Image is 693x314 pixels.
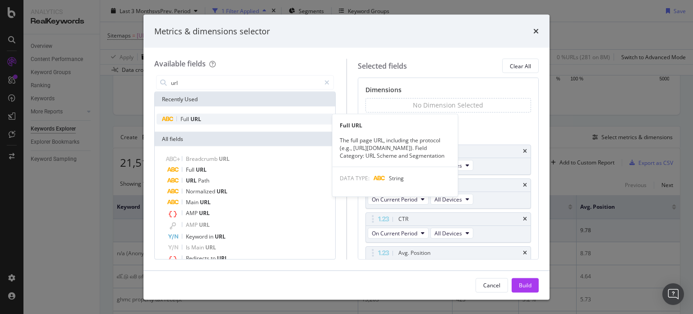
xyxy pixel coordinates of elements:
[170,76,320,89] input: Search by field name
[476,278,508,292] button: Cancel
[365,246,531,277] div: Avg. PositiontimesOn Current PeriodAll Devices
[154,59,206,69] div: Available fields
[211,254,217,262] span: to
[483,281,500,289] div: Cancel
[186,233,209,240] span: Keyword
[398,215,408,224] div: CTR
[502,59,539,73] button: Clear All
[154,25,270,37] div: Metrics & dimensions selector
[430,194,473,205] button: All Devices
[434,229,462,237] span: All Devices
[180,115,190,123] span: Full
[209,233,215,240] span: in
[523,216,527,222] div: times
[512,278,539,292] button: Build
[365,85,531,98] div: Dimensions
[372,195,417,203] span: On Current Period
[155,92,335,107] div: Recently Used
[368,194,429,205] button: On Current Period
[186,155,219,163] span: Breadcrumb
[186,177,198,184] span: URL
[413,101,483,110] div: No Dimension Selected
[523,149,527,154] div: times
[219,155,230,163] span: URL
[199,221,210,229] span: URL
[196,166,207,173] span: URL
[205,244,216,251] span: URL
[333,136,458,159] div: The full page URL, including the protocol (e.g., [URL][DOMAIN_NAME]). Field Category: URL Scheme ...
[368,228,429,239] button: On Current Period
[143,14,550,300] div: modal
[358,61,407,71] div: Selected fields
[186,221,199,229] span: AMP
[215,233,226,240] span: URL
[186,198,200,206] span: Main
[186,166,196,173] span: Full
[340,174,370,182] span: DATA TYPE:
[365,212,531,243] div: CTRtimesOn Current PeriodAll Devices
[434,195,462,203] span: All Devices
[523,250,527,256] div: times
[389,174,404,182] span: String
[155,132,335,146] div: All fields
[200,198,211,206] span: URL
[186,187,217,195] span: Normalized
[430,228,473,239] button: All Devices
[190,115,201,123] span: URL
[372,229,417,237] span: On Current Period
[510,62,531,70] div: Clear All
[217,187,227,195] span: URL
[662,283,684,305] div: Open Intercom Messenger
[398,248,430,258] div: Avg. Position
[198,177,209,184] span: Path
[199,209,210,217] span: URL
[186,209,199,217] span: AMP
[533,25,539,37] div: times
[519,281,531,289] div: Build
[186,254,211,262] span: Redirects
[186,244,191,251] span: Is
[217,254,228,262] span: URL
[333,121,458,129] div: Full URL
[523,183,527,188] div: times
[191,244,205,251] span: Main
